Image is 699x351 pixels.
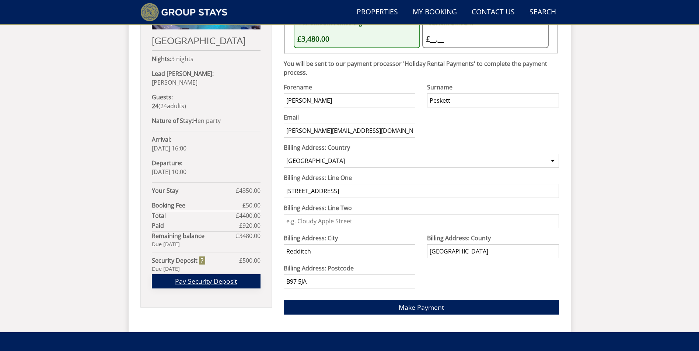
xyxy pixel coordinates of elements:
[152,159,261,176] p: [DATE] 10:00
[152,117,193,125] strong: Nature of Stay:
[284,184,559,198] input: e.g. Two Many House
[152,55,171,63] strong: Nights:
[152,135,261,153] p: [DATE] 16:00
[181,102,184,110] span: s
[140,3,228,21] img: Group Stays
[284,274,415,288] input: e.g. BA22 8WA
[152,159,182,167] strong: Departure:
[284,60,547,77] strong: You will be sent to our payment processor 'Holiday Rental Payments' to complete the payment process.
[427,244,559,258] input: e.g. Somerset
[152,54,261,63] p: 3 nights
[284,300,559,314] button: Make Payment
[242,221,261,230] span: 920.00
[160,102,167,110] span: 24
[152,221,239,230] strong: Paid
[284,173,559,182] label: Billing Address: Line One
[152,70,214,78] strong: Lead [PERSON_NAME]:
[284,244,415,258] input: e.g. Yeovil
[239,232,261,240] span: 3480.00
[399,303,444,312] span: Make Payment
[427,83,559,92] label: Surname
[469,4,518,21] a: Contact Us
[160,102,184,110] span: adult
[152,265,261,273] div: Due [DATE]
[152,102,186,110] span: ( )
[242,201,261,210] span: £
[152,35,261,46] h2: [GEOGRAPHIC_DATA]
[527,4,559,21] a: Search
[284,93,415,107] input: Forename
[284,234,415,242] label: Billing Address: City
[152,116,261,125] p: Hen party
[427,93,559,107] input: Surname
[427,234,559,242] label: Billing Address: County
[152,93,173,101] strong: Guests:
[152,211,236,220] strong: Total
[152,102,158,110] strong: 24
[239,221,261,230] span: £
[422,13,549,48] button: Custom amount £__.__
[236,211,261,220] span: £
[284,143,559,152] label: Billing Address: Country
[239,187,261,195] span: 4350.00
[246,201,261,209] span: 50.00
[152,256,205,265] strong: Security Deposit
[239,212,261,220] span: 4400.00
[152,186,236,195] strong: Your Stay
[236,231,261,240] span: £
[239,256,261,265] span: £
[294,13,420,48] button: Full amount remaining £3,480.00
[152,240,261,248] div: Due [DATE]
[284,113,415,122] label: Email
[284,264,415,273] label: Billing Address: Postcode
[236,186,261,195] span: £
[284,214,559,228] input: e.g. Cloudy Apple Street
[410,4,460,21] a: My Booking
[152,135,171,143] strong: Arrival:
[284,203,559,212] label: Billing Address: Line Two
[242,256,261,265] span: 500.00
[152,201,242,210] strong: Booking Fee
[354,4,401,21] a: Properties
[152,78,198,86] span: [PERSON_NAME]
[152,231,236,240] strong: Remaining balance
[284,83,415,92] label: Forename
[152,274,261,288] a: Pay Security Deposit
